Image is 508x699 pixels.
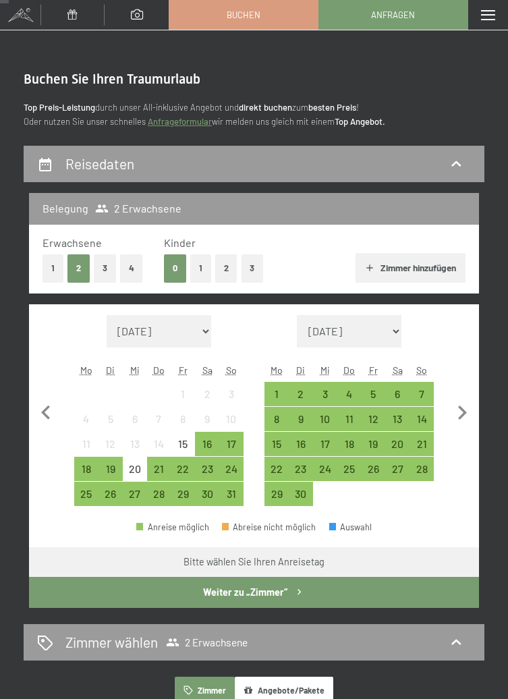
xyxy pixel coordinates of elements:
div: Anreise nicht möglich [264,482,289,506]
div: 8 [172,414,194,435]
div: Tue Sep 30 2025 [289,482,313,506]
div: Anreise nicht möglich [313,407,337,431]
div: 20 [124,464,146,485]
span: 2 Erwachsene [166,636,248,649]
div: 29 [266,488,287,510]
div: Sat Sep 06 2025 [385,382,410,406]
div: Auswahl [329,523,372,532]
a: Anfrageformular [148,116,212,127]
div: Sun Sep 21 2025 [410,432,434,456]
div: Tue Aug 19 2025 [98,457,123,481]
abbr: Donnerstag [153,364,165,376]
p: durch unser All-inklusive Angebot und zum ! Oder nutzen Sie unser schnelles wir melden uns gleich... [24,101,484,129]
div: 26 [100,488,121,510]
div: Anreise nicht möglich [361,407,385,431]
h2: Reisedaten [65,155,134,172]
div: 6 [124,414,146,435]
div: Anreise nicht möglich [385,457,410,481]
div: Fri Aug 08 2025 [171,407,195,431]
div: 2 [290,389,312,410]
button: 3 [242,254,264,282]
div: 17 [221,439,242,460]
div: Wed Aug 13 2025 [123,432,147,456]
button: 2 [67,254,90,282]
button: 4 [120,254,143,282]
div: 13 [387,414,408,435]
div: Anreise nicht möglich [123,482,147,506]
div: 11 [76,439,97,460]
div: Anreise nicht möglich [171,432,195,456]
div: Anreise nicht möglich [264,457,289,481]
div: Anreise nicht möglich [337,432,362,456]
div: Anreise nicht möglich [147,482,171,506]
div: 22 [266,464,287,485]
div: Wed Sep 24 2025 [313,457,337,481]
div: Tue Aug 12 2025 [98,432,123,456]
div: 12 [362,414,384,435]
div: Mon Sep 22 2025 [264,457,289,481]
div: Bitte wählen Sie Ihren Anreisetag [184,555,324,569]
div: Anreise nicht möglich [313,432,337,456]
div: 21 [148,464,170,485]
div: Sun Aug 31 2025 [219,482,244,506]
div: Anreise nicht möglich [385,382,410,406]
div: Sun Sep 14 2025 [410,407,434,431]
div: Mon Aug 18 2025 [74,457,98,481]
div: 14 [411,414,432,435]
abbr: Freitag [369,364,378,376]
div: Thu Aug 07 2025 [147,407,171,431]
div: 27 [387,464,408,485]
div: Anreise nicht möglich [171,382,195,406]
div: Tue Sep 16 2025 [289,432,313,456]
button: Weiter zu „Zimmer“ [29,577,479,608]
div: Sat Aug 30 2025 [195,482,219,506]
div: Anreise nicht möglich [147,407,171,431]
div: Anreise nicht möglich [123,432,147,456]
div: 29 [172,488,194,510]
div: Fri Aug 01 2025 [171,382,195,406]
div: Thu Aug 21 2025 [147,457,171,481]
div: 7 [411,389,432,410]
div: 16 [290,439,312,460]
div: Anreise nicht möglich [410,407,434,431]
div: Tue Aug 05 2025 [98,407,123,431]
div: Sun Sep 28 2025 [410,457,434,481]
div: Anreise nicht möglich [219,457,244,481]
abbr: Dienstag [106,364,115,376]
div: Fri Aug 15 2025 [171,432,195,456]
button: Vorheriger Monat [32,315,60,507]
div: 3 [221,389,242,410]
div: Anreise nicht möglich [313,382,337,406]
div: 9 [290,414,312,435]
div: 30 [196,488,218,510]
div: 25 [76,488,97,510]
div: Thu Sep 11 2025 [337,407,362,431]
div: 12 [100,439,121,460]
div: 14 [148,439,170,460]
div: Mon Sep 29 2025 [264,482,289,506]
span: 2 Erwachsene [95,201,182,216]
div: 9 [196,414,218,435]
a: Buchen [169,1,318,29]
div: Sat Sep 13 2025 [385,407,410,431]
div: Anreise nicht möglich [264,432,289,456]
div: Anreise nicht möglich [289,457,313,481]
div: Anreise nicht möglich [195,382,219,406]
div: Mon Aug 04 2025 [74,407,98,431]
div: Anreise nicht möglich [289,432,313,456]
button: Zimmer hinzufügen [356,253,465,283]
div: Fri Sep 26 2025 [361,457,385,481]
div: Anreise nicht möglich [337,407,362,431]
div: Anreise nicht möglich [264,382,289,406]
div: Wed Aug 20 2025 [123,457,147,481]
div: Anreise nicht möglich [385,407,410,431]
div: Anreise nicht möglich [98,432,123,456]
strong: besten Preis [308,102,356,113]
div: Thu Sep 18 2025 [337,432,362,456]
div: Thu Aug 28 2025 [147,482,171,506]
button: 1 [43,254,63,282]
div: Fri Sep 19 2025 [361,432,385,456]
abbr: Donnerstag [343,364,355,376]
div: Anreise nicht möglich [410,382,434,406]
div: 3 [314,389,336,410]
